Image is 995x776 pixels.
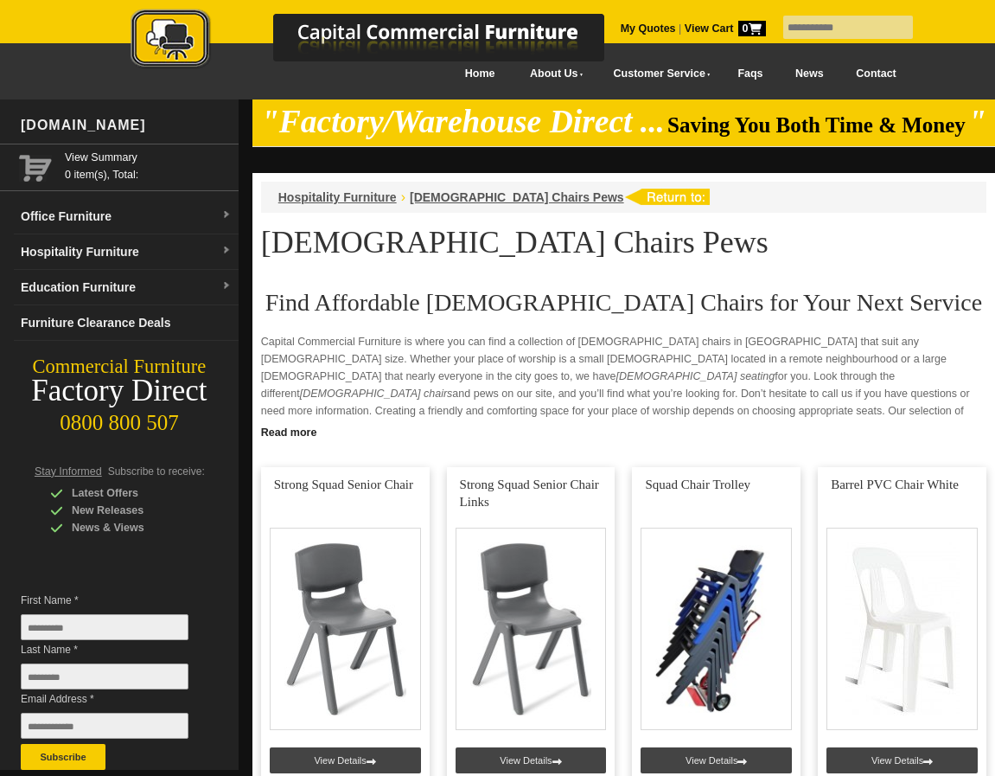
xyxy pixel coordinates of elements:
[65,149,232,166] a: View Summary
[221,246,232,256] img: dropdown
[839,55,912,93] a: Contact
[401,189,405,206] li: ›
[21,664,188,689] input: Last Name *
[738,21,766,36] span: 0
[722,55,780,93] a: Faqs
[667,113,966,137] span: Saving You Both Time & Money
[21,744,105,770] button: Subscribe
[50,519,214,536] div: News & Views
[14,234,239,270] a: Hospitality Furnituredropdown
[21,614,188,640] input: First Name *
[300,388,453,400] em: [DEMOGRAPHIC_DATA] chairs
[261,290,986,316] h2: Find Affordable [DEMOGRAPHIC_DATA] Chairs for Your Next Service
[14,270,239,305] a: Education Furnituredropdown
[681,22,765,35] a: View Cart0
[14,305,239,341] a: Furniture Clearance Deals
[14,199,239,234] a: Office Furnituredropdown
[968,104,986,139] em: "
[21,641,200,658] span: Last Name *
[50,502,214,519] div: New Releases
[779,55,839,93] a: News
[685,22,766,35] strong: View Cart
[252,420,995,441] a: Click to read more
[35,465,102,478] span: Stay Informed
[221,281,232,292] img: dropdown
[83,9,688,77] a: Capital Commercial Furniture Logo
[616,370,775,382] em: [DEMOGRAPHIC_DATA] seating
[261,104,665,139] em: "Factory/Warehouse Direct ...
[21,690,200,708] span: Email Address *
[278,190,397,204] a: Hospitality Furniture
[65,149,232,181] span: 0 item(s), Total:
[21,592,200,609] span: First Name *
[83,9,688,72] img: Capital Commercial Furniture Logo
[14,99,239,151] div: [DOMAIN_NAME]
[108,465,205,478] span: Subscribe to receive:
[410,190,624,204] a: [DEMOGRAPHIC_DATA] Chairs Pews
[624,189,710,205] img: return to
[261,333,986,454] p: Capital Commercial Furniture is where you can find a collection of [DEMOGRAPHIC_DATA] chairs in [...
[21,713,188,739] input: Email Address *
[50,484,214,502] div: Latest Offers
[221,210,232,221] img: dropdown
[261,226,986,259] h1: [DEMOGRAPHIC_DATA] Chairs Pews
